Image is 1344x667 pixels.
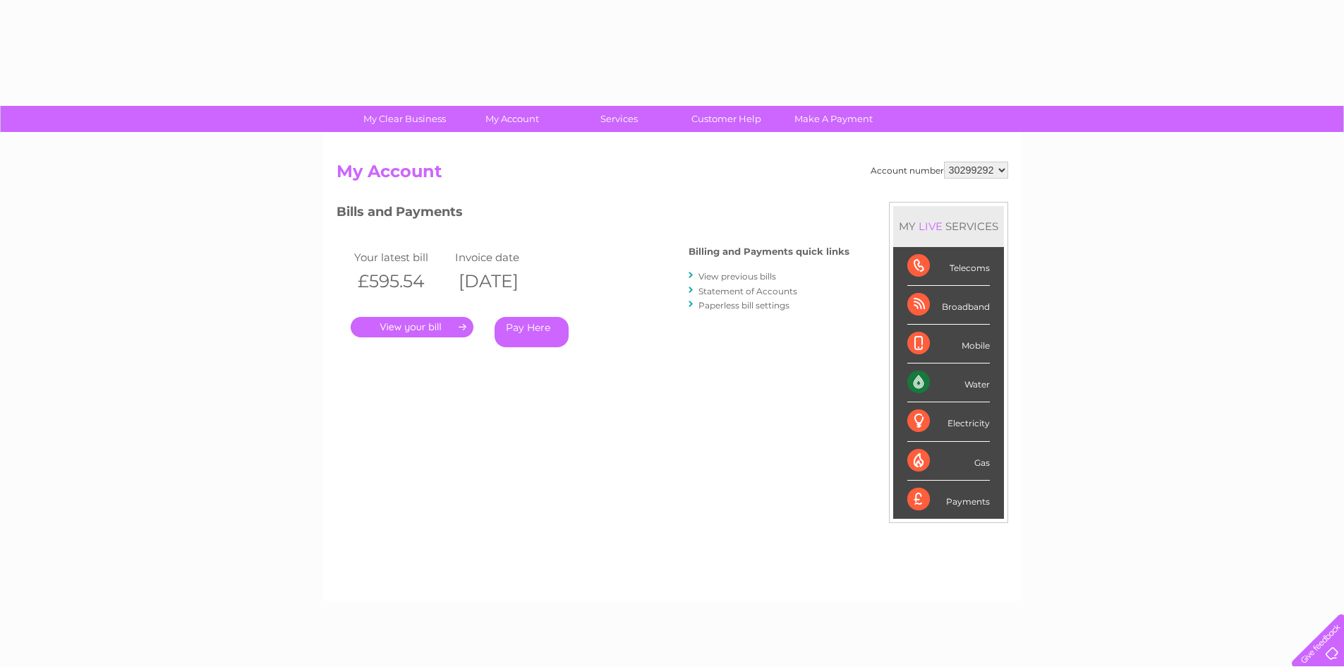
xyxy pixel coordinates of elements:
div: MY SERVICES [893,206,1004,246]
td: Your latest bill [351,248,452,267]
a: My Account [454,106,570,132]
h2: My Account [337,162,1008,188]
a: My Clear Business [346,106,463,132]
div: Telecoms [907,247,990,286]
h3: Bills and Payments [337,202,849,227]
div: Mobile [907,325,990,363]
a: Paperless bill settings [698,300,789,311]
div: Gas [907,442,990,481]
th: £595.54 [351,267,452,296]
a: Make A Payment [775,106,892,132]
a: Statement of Accounts [698,286,797,296]
div: Account number [871,162,1008,179]
td: Invoice date [452,248,553,267]
div: Electricity [907,402,990,441]
div: LIVE [916,220,945,233]
th: [DATE] [452,267,553,296]
a: Customer Help [668,106,785,132]
a: Services [561,106,677,132]
a: View previous bills [698,271,776,282]
div: Water [907,363,990,402]
a: Pay Here [495,317,569,347]
a: . [351,317,473,337]
div: Payments [907,481,990,519]
h4: Billing and Payments quick links [689,246,849,257]
div: Broadband [907,286,990,325]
